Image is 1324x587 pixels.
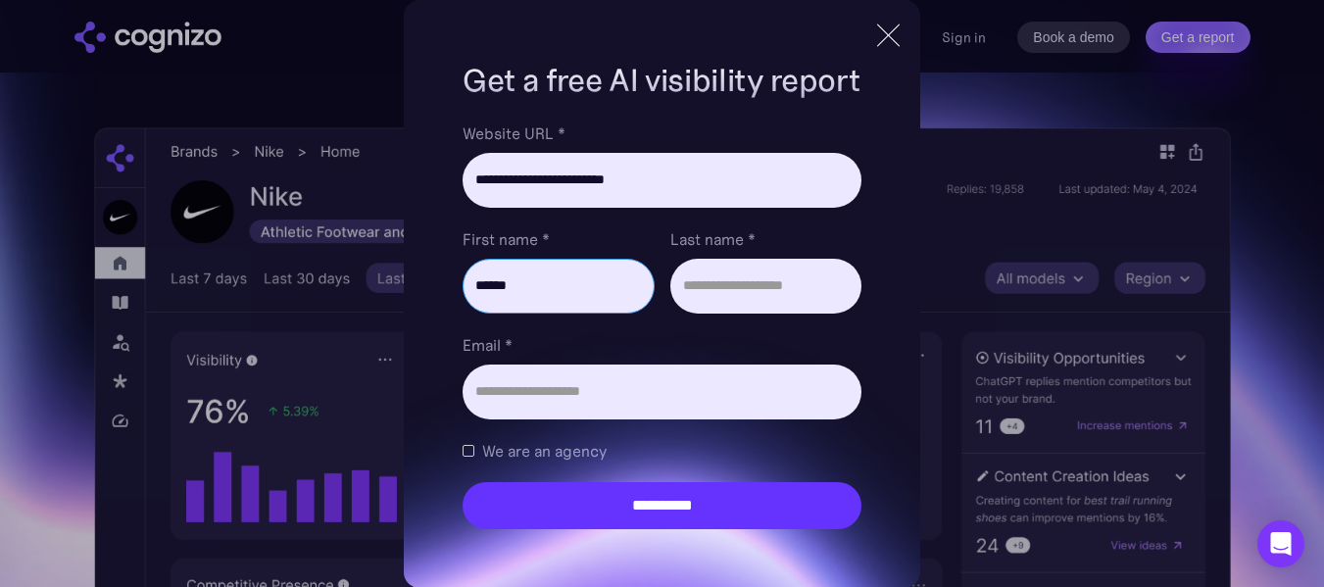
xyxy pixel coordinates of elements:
div: Open Intercom Messenger [1257,520,1304,567]
label: Website URL * [463,122,860,145]
label: Email * [463,333,860,357]
form: Brand Report Form [463,122,860,529]
h1: Get a free AI visibility report [463,59,860,102]
label: Last name * [670,227,861,251]
span: We are an agency [482,439,607,463]
label: First name * [463,227,654,251]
